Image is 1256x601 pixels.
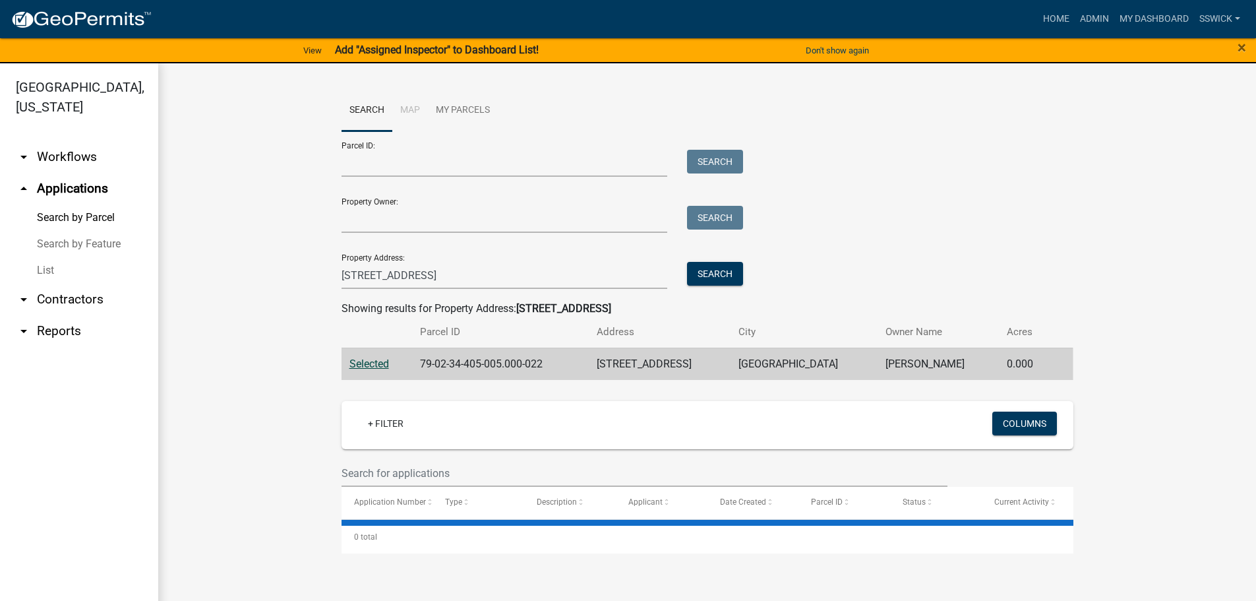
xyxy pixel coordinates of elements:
[1114,7,1194,32] a: My Dashboard
[428,90,498,132] a: My Parcels
[731,348,878,380] td: [GEOGRAPHIC_DATA]
[16,292,32,307] i: arrow_drop_down
[335,44,539,56] strong: Add "Assigned Inspector" to Dashboard List!
[999,317,1053,348] th: Acres
[999,348,1053,380] td: 0.000
[16,323,32,339] i: arrow_drop_down
[800,40,874,61] button: Don't show again
[1075,7,1114,32] a: Admin
[731,317,878,348] th: City
[342,521,1073,554] div: 0 total
[16,149,32,165] i: arrow_drop_down
[903,497,926,507] span: Status
[342,487,433,519] datatable-header-cell: Application Number
[298,40,327,61] a: View
[707,487,799,519] datatable-header-cell: Date Created
[412,317,589,348] th: Parcel ID
[982,487,1073,519] datatable-header-cell: Current Activity
[687,262,743,286] button: Search
[992,412,1057,435] button: Columns
[524,487,616,519] datatable-header-cell: Description
[628,497,663,507] span: Applicant
[1194,7,1245,32] a: sswick
[878,317,999,348] th: Owner Name
[357,412,414,435] a: + Filter
[1238,40,1246,55] button: Close
[433,487,524,519] datatable-header-cell: Type
[1238,38,1246,57] span: ×
[342,301,1073,317] div: Showing results for Property Address:
[994,497,1049,507] span: Current Activity
[412,348,589,380] td: 79-02-34-405-005.000-022
[589,348,731,380] td: [STREET_ADDRESS]
[342,460,948,487] input: Search for applications
[616,487,707,519] datatable-header-cell: Applicant
[798,487,890,519] datatable-header-cell: Parcel ID
[537,497,577,507] span: Description
[890,487,982,519] datatable-header-cell: Status
[354,497,426,507] span: Application Number
[687,150,743,174] button: Search
[516,302,611,315] strong: [STREET_ADDRESS]
[878,348,999,380] td: [PERSON_NAME]
[349,358,389,370] a: Selected
[687,206,743,230] button: Search
[445,497,462,507] span: Type
[720,497,766,507] span: Date Created
[342,90,392,132] a: Search
[811,497,843,507] span: Parcel ID
[589,317,731,348] th: Address
[1038,7,1075,32] a: Home
[16,181,32,197] i: arrow_drop_up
